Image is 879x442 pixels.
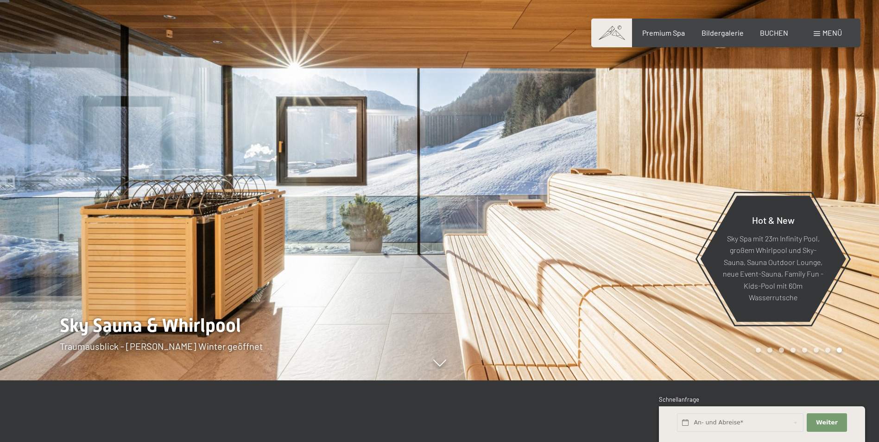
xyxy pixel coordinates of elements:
div: Carousel Page 8 (Current Slide) [837,347,842,353]
div: Carousel Page 4 [790,347,796,353]
div: Carousel Page 3 [779,347,784,353]
div: Carousel Page 1 [756,347,761,353]
div: Carousel Page 5 [802,347,807,353]
div: Carousel Page 6 [814,347,819,353]
div: Carousel Page 7 [825,347,830,353]
a: Premium Spa [642,28,685,37]
p: Sky Spa mit 23m Infinity Pool, großem Whirlpool und Sky-Sauna, Sauna Outdoor Lounge, neue Event-S... [723,232,823,303]
a: Hot & New Sky Spa mit 23m Infinity Pool, großem Whirlpool und Sky-Sauna, Sauna Outdoor Lounge, ne... [700,195,847,322]
div: Carousel Page 2 [767,347,772,353]
span: Schnellanfrage [659,396,699,403]
a: BUCHEN [760,28,788,37]
a: Bildergalerie [702,28,744,37]
span: Hot & New [752,214,795,225]
button: Weiter [807,413,847,432]
span: Weiter [816,418,838,427]
div: Carousel Pagination [753,347,842,353]
span: Menü [822,28,842,37]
